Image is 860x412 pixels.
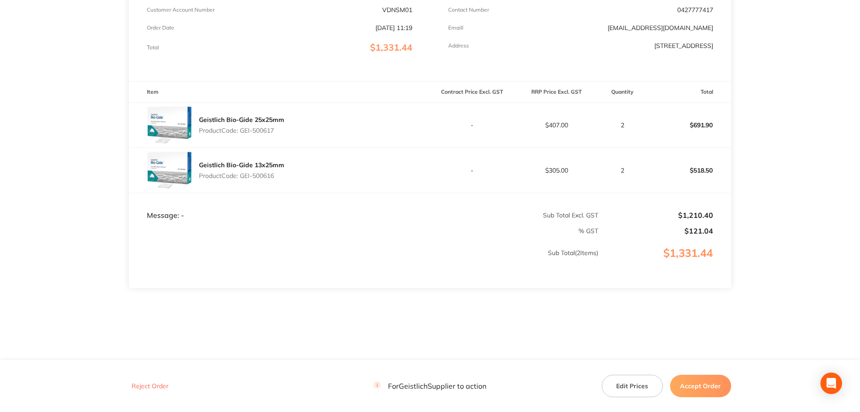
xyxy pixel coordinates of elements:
p: For Geistlich Supplier to action [374,382,486,390]
p: Address [448,43,469,49]
p: 2 [599,121,646,129]
p: Total [147,44,159,51]
p: 2 [599,167,646,174]
img: eWczc2I5cg [147,148,192,193]
a: Geistlich Bio-Gide 13x25mm [199,161,284,169]
p: % GST [129,227,598,234]
td: Message: - [129,193,430,220]
p: Sub Total ( 2 Items) [129,249,598,274]
span: $1,331.44 [370,42,412,53]
p: $305.00 [515,167,598,174]
button: Edit Prices [602,375,663,397]
p: [DATE] 11:19 [375,24,412,31]
th: Total [647,82,731,103]
p: Customer Account Number [147,7,215,13]
p: - [431,121,514,129]
button: Accept Order [670,375,731,397]
p: Contact Number [448,7,489,13]
a: Geistlich Bio-Gide 25x25mm [199,116,284,124]
p: 0427777417 [677,6,713,13]
p: - [431,167,514,174]
p: $1,210.40 [599,211,713,219]
p: $691.90 [647,114,731,136]
p: $407.00 [515,121,598,129]
p: $121.04 [599,227,713,235]
img: N3d6bng5OQ [147,103,192,147]
th: Quantity [599,82,647,103]
p: $518.50 [647,160,731,181]
p: Order Date [147,25,174,31]
p: [STREET_ADDRESS] [654,42,713,49]
button: Reject Order [129,382,171,390]
p: Product Code: GEI-500617 [199,127,284,134]
div: Open Intercom Messenger [820,373,842,394]
p: Emaill [448,25,463,31]
th: Contract Price Excl. GST [430,82,515,103]
a: [EMAIL_ADDRESS][DOMAIN_NAME] [608,24,713,32]
p: Sub Total Excl. GST [431,212,598,219]
p: VDNSM01 [382,6,412,13]
th: RRP Price Excl. GST [514,82,599,103]
p: $1,331.44 [599,247,731,278]
p: Product Code: GEI-500616 [199,172,284,179]
th: Item [129,82,430,103]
